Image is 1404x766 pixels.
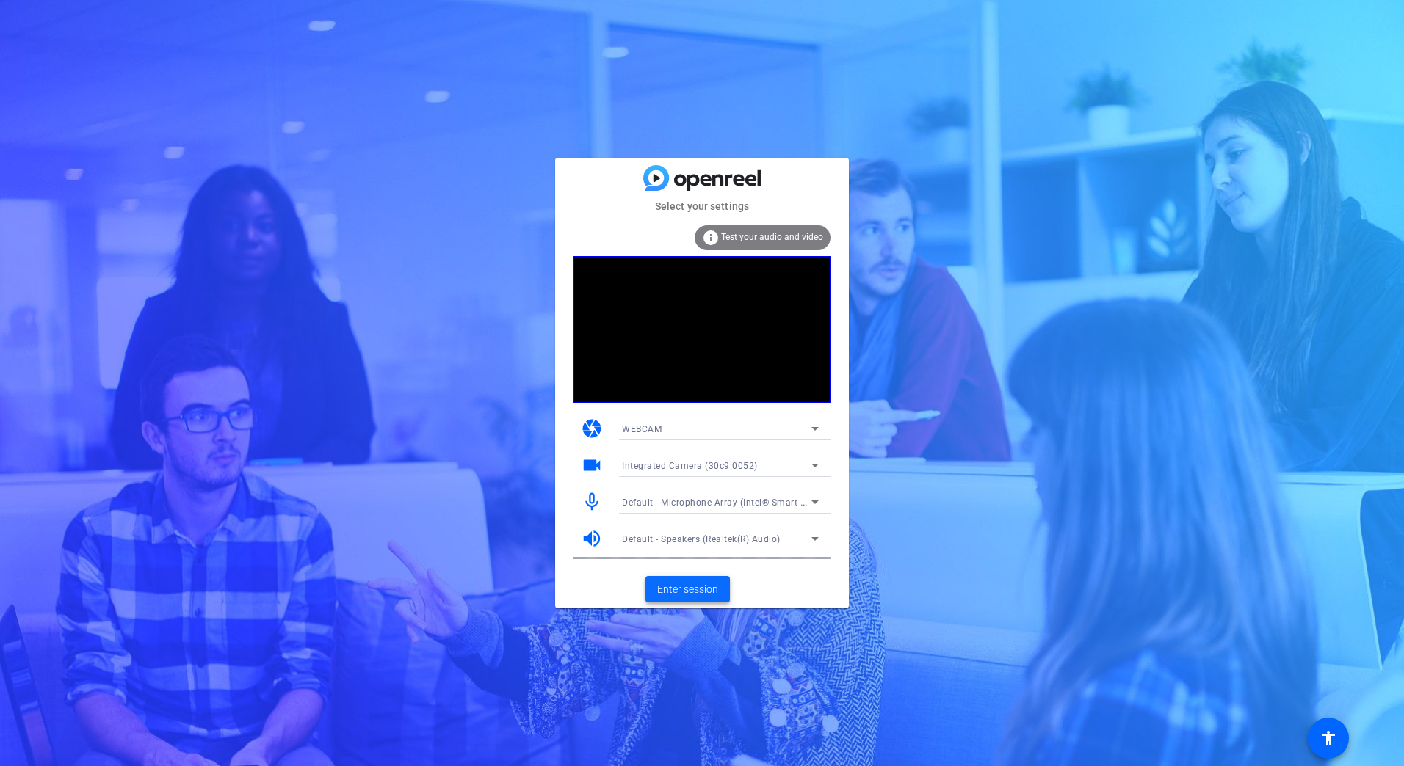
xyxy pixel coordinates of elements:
[721,232,823,242] span: Test your audio and video
[622,461,758,471] span: Integrated Camera (30c9:0052)
[643,165,761,191] img: blue-gradient.svg
[702,229,720,247] mat-icon: info
[581,454,603,476] mat-icon: videocam
[622,534,781,544] span: Default - Speakers (Realtek(R) Audio)
[622,496,986,508] span: Default - Microphone Array (Intel® Smart Sound Technology for Digital Microphones)
[645,576,730,602] button: Enter session
[555,198,849,214] mat-card-subtitle: Select your settings
[622,424,662,434] span: WEBCAM
[1320,729,1337,747] mat-icon: accessibility
[581,528,603,550] mat-icon: volume_up
[581,491,603,513] mat-icon: mic_none
[657,582,718,597] span: Enter session
[581,417,603,439] mat-icon: camera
